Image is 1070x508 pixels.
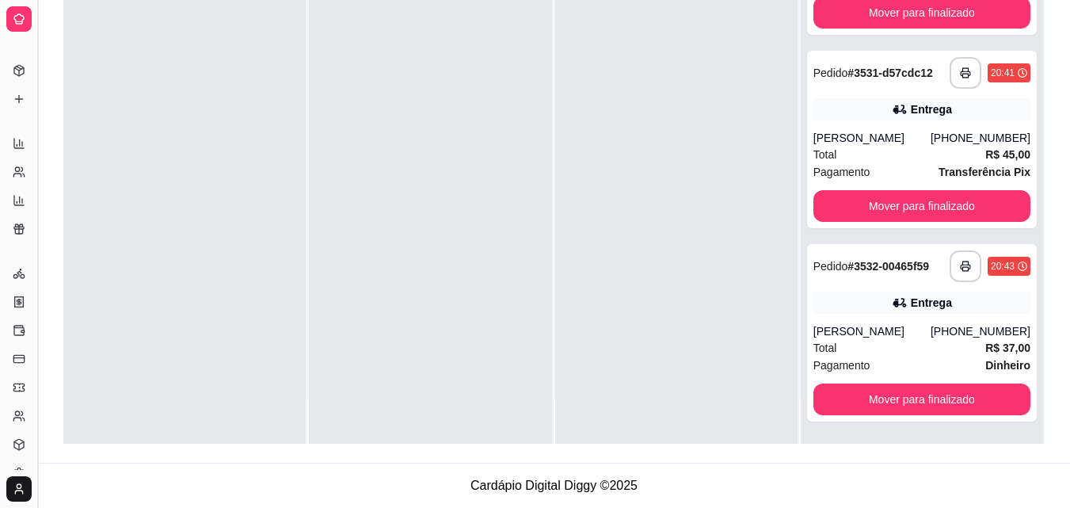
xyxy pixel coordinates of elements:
[813,384,1030,415] button: Mover para finalizado
[985,148,1030,161] strong: R$ 45,00
[991,260,1015,273] div: 20:43
[985,342,1030,354] strong: R$ 37,00
[813,260,848,273] span: Pedido
[911,101,952,117] div: Entrega
[813,190,1030,222] button: Mover para finalizado
[813,130,931,146] div: [PERSON_NAME]
[38,463,1070,508] footer: Cardápio Digital Diggy © 2025
[991,67,1015,79] div: 20:41
[813,146,837,163] span: Total
[813,67,848,79] span: Pedido
[847,67,932,79] strong: # 3531-d57cdc12
[931,130,1030,146] div: [PHONE_NUMBER]
[939,166,1030,178] strong: Transferência Pix
[985,359,1030,372] strong: Dinheiro
[813,323,931,339] div: [PERSON_NAME]
[813,357,870,374] span: Pagamento
[813,163,870,181] span: Pagamento
[911,295,952,311] div: Entrega
[847,260,929,273] strong: # 3532-00465f59
[813,339,837,357] span: Total
[931,323,1030,339] div: [PHONE_NUMBER]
